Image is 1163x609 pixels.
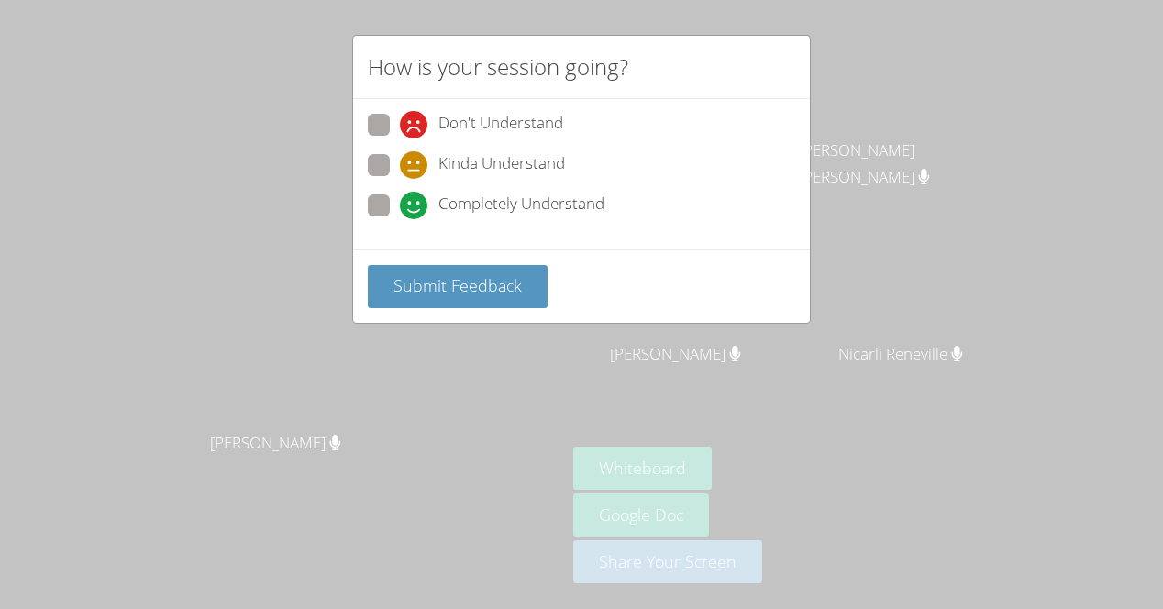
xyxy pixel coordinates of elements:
[438,192,604,219] span: Completely Understand
[438,151,565,179] span: Kinda Understand
[393,274,522,296] span: Submit Feedback
[368,50,628,83] h2: How is your session going?
[368,265,548,308] button: Submit Feedback
[438,111,563,138] span: Don't Understand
